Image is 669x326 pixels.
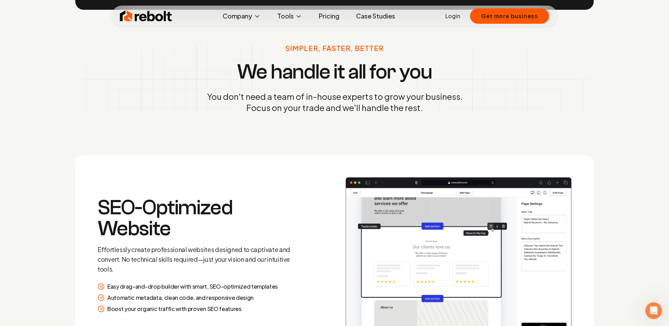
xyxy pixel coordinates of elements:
p: Boost your organic traffic with proven SEO features [107,305,241,313]
p: Easy drag-and-drop builder with smart, SEO-optimized templates [107,282,278,291]
a: Pricing [313,9,345,23]
img: Rebolt Logo [120,9,172,23]
p: Simpler, Faster, Better [285,43,384,53]
button: Tools [272,9,308,23]
iframe: Intercom live chat [645,302,662,319]
p: Automatic metadata, clean code, and responsive design [107,294,254,302]
a: Case Studies [351,9,401,23]
h3: We handle it all for you [237,61,432,82]
p: You don't need a team of in-house experts to grow your business. Focus on your trade and we'll ha... [207,91,462,113]
h3: SEO-Optimized Website [98,197,298,239]
button: Get more business [470,8,549,24]
p: Effortlessly create professional websites designed to captivate and convert. No technical skills ... [98,245,298,274]
a: Login [445,12,460,20]
button: Company [217,9,266,23]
